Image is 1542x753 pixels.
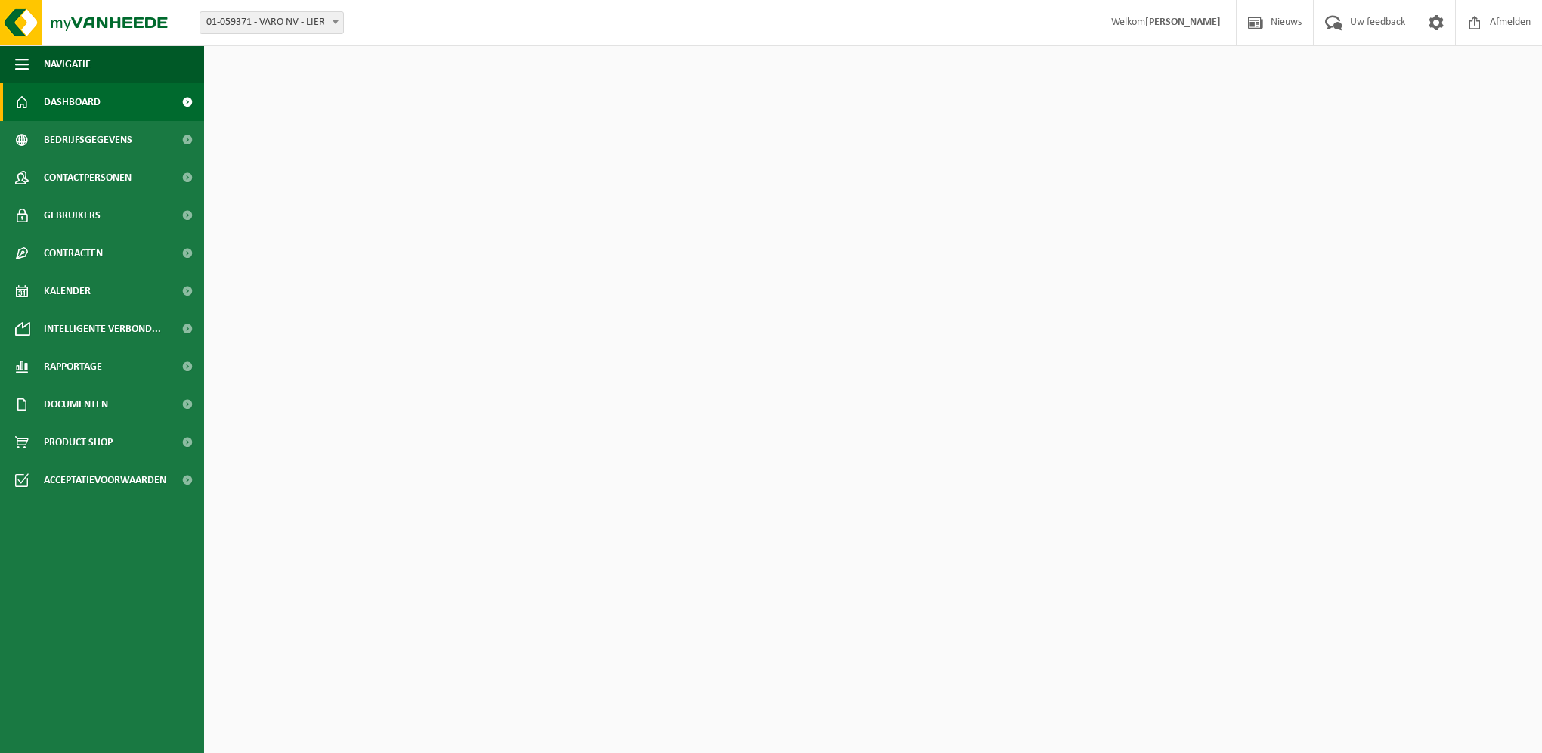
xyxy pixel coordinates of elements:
span: Kalender [44,272,91,310]
span: Contactpersonen [44,159,132,197]
span: 01-059371 - VARO NV - LIER [200,12,343,33]
span: Documenten [44,386,108,423]
span: Intelligente verbond... [44,310,161,348]
span: Bedrijfsgegevens [44,121,132,159]
span: Dashboard [44,83,101,121]
span: Contracten [44,234,103,272]
span: Gebruikers [44,197,101,234]
span: Acceptatievoorwaarden [44,461,166,499]
strong: [PERSON_NAME] [1145,17,1221,28]
span: 01-059371 - VARO NV - LIER [200,11,344,34]
span: Rapportage [44,348,102,386]
span: Product Shop [44,423,113,461]
span: Navigatie [44,45,91,83]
